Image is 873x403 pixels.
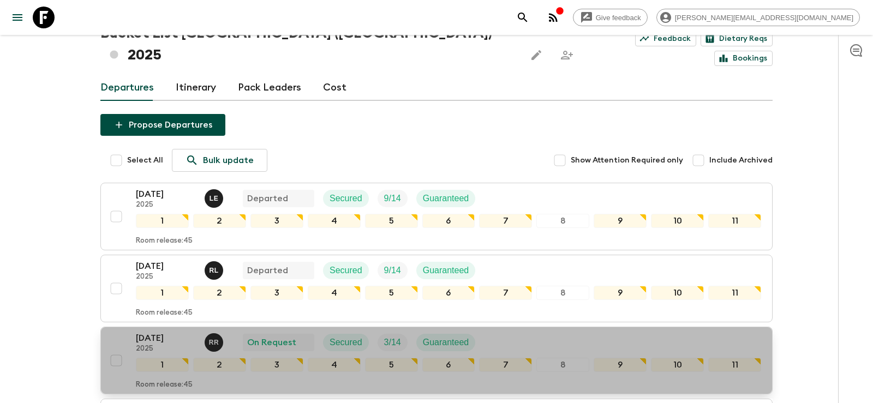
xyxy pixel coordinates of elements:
div: 2 [193,214,246,228]
p: [DATE] [136,260,196,273]
div: 3 [250,358,303,372]
p: 2025 [136,201,196,209]
div: 5 [365,286,418,300]
p: [DATE] [136,332,196,345]
div: 10 [651,286,704,300]
div: 10 [651,358,704,372]
div: 7 [479,214,532,228]
div: 3 [250,214,303,228]
p: Departed [247,192,288,205]
div: 2 [193,286,246,300]
p: Secured [330,336,362,349]
p: Guaranteed [423,336,469,349]
a: Itinerary [176,75,216,101]
a: Pack Leaders [238,75,301,101]
p: Secured [330,192,362,205]
button: search adventures [512,7,534,28]
p: [DATE] [136,188,196,201]
span: Give feedback [590,14,647,22]
p: 2025 [136,273,196,281]
div: 11 [708,286,761,300]
div: Trip Fill [378,262,408,279]
p: Secured [330,264,362,277]
p: Departed [247,264,288,277]
button: [DATE]2025Roland RauOn RequestSecuredTrip FillGuaranteed1234567891011Room release:45 [100,327,773,394]
p: Room release: 45 [136,237,193,245]
span: Select All [127,155,163,166]
div: 1 [136,214,189,228]
div: 9 [594,286,647,300]
div: 3 [250,286,303,300]
button: [DATE]2025Rabata Legend MpatamaliDepartedSecuredTrip FillGuaranteed1234567891011Room release:45 [100,255,773,322]
div: 1 [136,358,189,372]
p: 2025 [136,345,196,353]
div: 8 [536,358,589,372]
p: Guaranteed [423,192,469,205]
div: 2 [193,358,246,372]
a: Bookings [714,51,773,66]
p: Bulk update [203,154,254,167]
span: Include Archived [709,155,773,166]
div: 5 [365,358,418,372]
div: 8 [536,214,589,228]
div: 9 [594,358,647,372]
div: 11 [708,358,761,372]
a: Cost [323,75,346,101]
div: Trip Fill [378,334,408,351]
div: 4 [308,286,361,300]
a: Dietary Reqs [701,31,773,46]
a: Feedback [635,31,696,46]
span: Leslie Edgar [205,193,225,201]
button: [DATE]2025Leslie EdgarDepartedSecuredTrip FillGuaranteed1234567891011Room release:45 [100,183,773,250]
div: 8 [536,286,589,300]
p: Guaranteed [423,264,469,277]
span: Roland Rau [205,336,225,345]
p: On Request [247,336,296,349]
div: 7 [479,286,532,300]
span: Show Attention Required only [571,155,683,166]
div: 1 [136,286,189,300]
a: Bulk update [172,149,267,172]
button: RR [205,333,225,352]
p: 9 / 14 [384,192,401,205]
button: menu [7,7,28,28]
div: 4 [308,214,361,228]
div: [PERSON_NAME][EMAIL_ADDRESS][DOMAIN_NAME] [656,9,860,26]
div: 10 [651,214,704,228]
div: 6 [422,286,475,300]
p: 3 / 14 [384,336,401,349]
p: 9 / 14 [384,264,401,277]
div: 5 [365,214,418,228]
div: Trip Fill [378,190,408,207]
div: Secured [323,262,369,279]
span: [PERSON_NAME][EMAIL_ADDRESS][DOMAIN_NAME] [669,14,859,22]
div: Secured [323,190,369,207]
div: 6 [422,358,475,372]
a: Departures [100,75,154,101]
button: Propose Departures [100,114,225,136]
div: Secured [323,334,369,351]
div: 9 [594,214,647,228]
h1: Bucket List [GEOGRAPHIC_DATA] ([GEOGRAPHIC_DATA]) 2025 [100,22,517,66]
span: Share this itinerary [556,44,578,66]
p: R R [209,338,219,347]
div: 7 [479,358,532,372]
a: Give feedback [573,9,648,26]
div: 4 [308,358,361,372]
div: 11 [708,214,761,228]
p: Room release: 45 [136,309,193,317]
span: Rabata Legend Mpatamali [205,264,225,273]
p: Room release: 45 [136,381,193,389]
div: 6 [422,214,475,228]
button: Edit this itinerary [525,44,547,66]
